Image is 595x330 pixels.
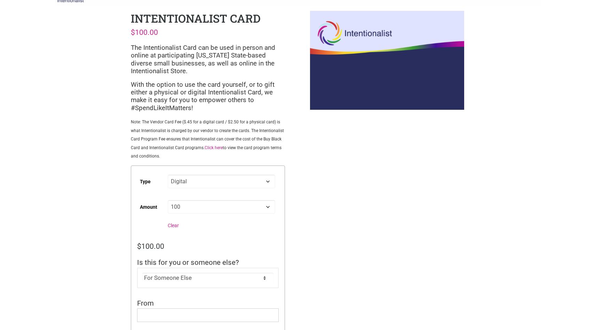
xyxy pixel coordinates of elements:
[142,273,274,283] select: Is this for you or someone else?
[131,44,285,75] p: The Intentionalist Card can be used in person and online at participating [US_STATE] State-based ...
[131,28,158,37] bdi: 100.00
[205,145,223,150] a: Click here
[137,242,141,251] span: $
[310,11,464,110] img: Intentionalist 1_FINAL
[137,242,164,251] bdi: 100.00
[137,299,154,307] span: From
[137,308,279,322] input: From
[131,120,284,159] span: Note: The Vendor Card Fee ($.45 for a digital card / $2.50 for a physical card) is what Intention...
[131,11,261,26] h1: Intentionalist Card
[168,223,179,228] a: Clear options
[137,258,239,267] span: Is this for you or someone else?
[140,174,151,190] label: Type
[131,81,285,112] p: With the option to use the card yourself, or to gift either a physical or digital Intentionalist ...
[131,28,135,37] span: $
[140,199,157,215] label: Amount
